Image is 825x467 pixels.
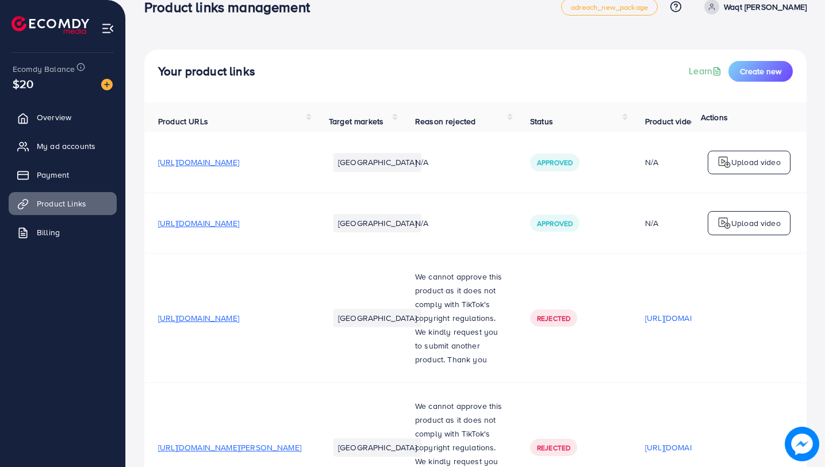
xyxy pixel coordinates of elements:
[731,216,781,230] p: Upload video
[333,214,421,232] li: [GEOGRAPHIC_DATA]
[37,140,95,152] span: My ad accounts
[645,441,726,454] p: [URL][DOMAIN_NAME]
[37,112,71,123] span: Overview
[728,61,793,82] button: Create new
[158,442,301,453] span: [URL][DOMAIN_NAME][PERSON_NAME]
[415,156,428,168] span: N/A
[731,155,781,169] p: Upload video
[101,22,114,35] img: menu
[645,156,726,168] div: N/A
[645,116,696,127] span: Product video
[13,75,33,92] span: $20
[37,198,86,209] span: Product Links
[537,443,570,453] span: Rejected
[701,112,728,123] span: Actions
[415,116,475,127] span: Reason rejected
[645,217,726,229] div: N/A
[37,227,60,238] span: Billing
[9,192,117,215] a: Product Links
[689,64,724,78] a: Learn
[740,66,781,77] span: Create new
[333,309,421,327] li: [GEOGRAPHIC_DATA]
[415,271,502,365] span: We cannot approve this product as it does not comply with TikTok's copyright regulations. We kind...
[101,79,113,90] img: image
[37,169,69,181] span: Payment
[329,116,383,127] span: Target markets
[158,116,208,127] span: Product URLs
[645,311,726,325] p: [URL][DOMAIN_NAME]
[415,217,428,229] span: N/A
[537,158,573,167] span: Approved
[530,116,553,127] span: Status
[9,106,117,129] a: Overview
[717,216,731,230] img: logo
[9,135,117,158] a: My ad accounts
[717,155,731,169] img: logo
[13,63,75,75] span: Ecomdy Balance
[9,163,117,186] a: Payment
[333,438,421,457] li: [GEOGRAPHIC_DATA]
[158,64,255,79] h4: Your product links
[537,313,570,323] span: Rejected
[11,16,89,34] img: logo
[158,156,239,168] span: [URL][DOMAIN_NAME]
[9,221,117,244] a: Billing
[571,3,648,11] span: adreach_new_package
[785,427,819,461] img: image
[537,219,573,228] span: Approved
[333,153,421,171] li: [GEOGRAPHIC_DATA]
[158,217,239,229] span: [URL][DOMAIN_NAME]
[158,312,239,324] span: [URL][DOMAIN_NAME]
